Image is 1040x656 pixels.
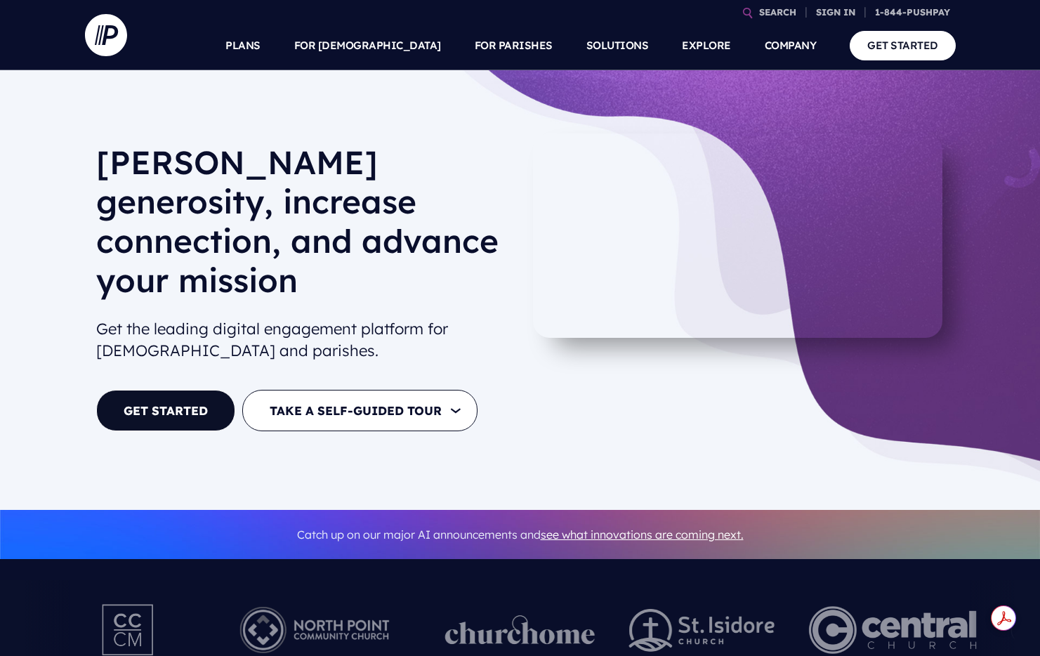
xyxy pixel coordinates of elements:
[242,390,478,431] button: TAKE A SELF-GUIDED TOUR
[765,21,817,70] a: COMPANY
[96,313,509,367] h2: Get the leading digital engagement platform for [DEMOGRAPHIC_DATA] and parishes.
[96,143,509,311] h1: [PERSON_NAME] generosity, increase connection, and advance your mission
[225,21,261,70] a: PLANS
[445,615,595,645] img: pp_logos_1
[475,21,553,70] a: FOR PARISHES
[294,21,441,70] a: FOR [DEMOGRAPHIC_DATA]
[96,390,235,431] a: GET STARTED
[628,609,775,652] img: pp_logos_2
[96,519,944,551] p: Catch up on our major AI announcements and
[586,21,649,70] a: SOLUTIONS
[850,31,956,60] a: GET STARTED
[682,21,731,70] a: EXPLORE
[541,527,744,542] a: see what innovations are coming next.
